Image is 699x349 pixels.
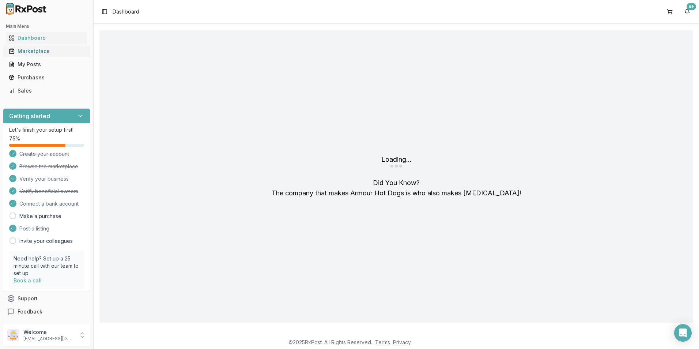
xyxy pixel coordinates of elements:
[19,163,78,170] span: Browse the marketplace
[6,23,87,29] h2: Main Menu
[18,308,42,315] span: Feedback
[6,71,87,84] a: Purchases
[113,8,139,15] span: Dashboard
[9,74,84,81] div: Purchases
[19,225,49,232] span: Post a listing
[19,188,78,195] span: Verify beneficial owners
[9,61,84,68] div: My Posts
[3,32,90,44] button: Dashboard
[3,59,90,70] button: My Posts
[19,175,69,183] span: Verify your business
[393,339,411,345] a: Privacy
[3,45,90,57] button: Marketplace
[3,305,90,318] button: Feedback
[14,277,42,284] a: Book a call
[3,72,90,83] button: Purchases
[3,3,50,15] img: RxPost Logo
[9,48,84,55] div: Marketplace
[7,329,19,341] img: User avatar
[3,85,90,97] button: Sales
[9,135,20,142] span: 75 %
[3,292,90,305] button: Support
[375,339,390,345] a: Terms
[681,6,693,18] button: 9+
[6,45,87,58] a: Marketplace
[19,200,79,207] span: Connect a bank account
[9,34,84,42] div: Dashboard
[14,255,80,277] p: Need help? Set up a 25 minute call with our team to set up.
[6,31,87,45] a: Dashboard
[272,189,521,197] span: The company that makes Armour Hot Dogs is who also makes [MEDICAL_DATA] !
[674,324,692,342] div: Open Intercom Messenger
[9,87,84,94] div: Sales
[23,329,74,336] p: Welcome
[9,126,84,134] p: Let's finish your setup first!
[19,237,73,245] a: Invite your colleagues
[23,336,74,342] p: [EMAIL_ADDRESS][DOMAIN_NAME]
[6,84,87,97] a: Sales
[113,8,139,15] nav: breadcrumb
[381,154,412,165] div: Loading...
[19,150,69,158] span: Create your account
[6,58,87,71] a: My Posts
[272,178,521,198] div: Did You Know?
[19,213,61,220] a: Make a purchase
[9,112,50,120] h3: Getting started
[687,3,696,10] div: 9+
